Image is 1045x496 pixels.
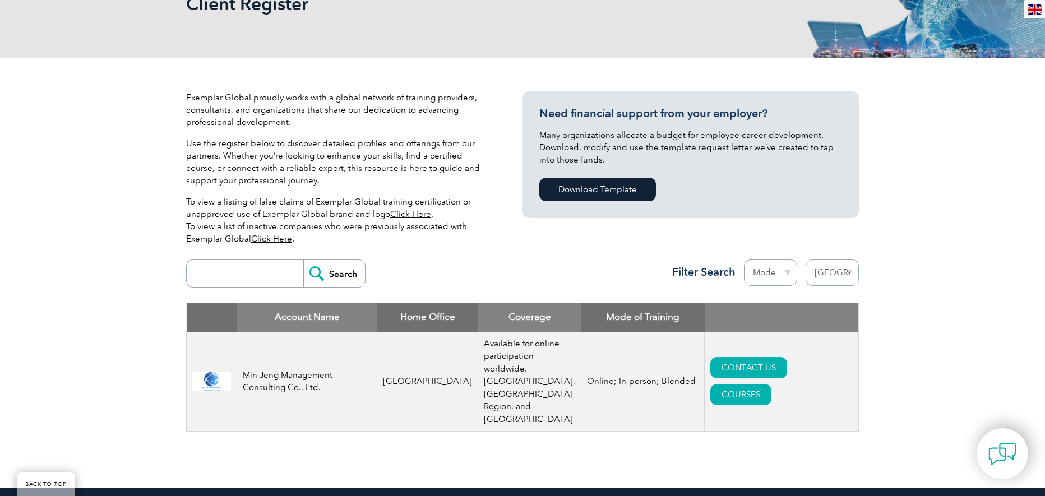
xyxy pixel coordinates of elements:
a: Download Template [539,178,656,201]
td: Available for online participation worldwide. [GEOGRAPHIC_DATA], [GEOGRAPHIC_DATA] Region, and [G... [478,332,581,432]
th: Account Name: activate to sort column descending [237,303,377,332]
p: Many organizations allocate a budget for employee career development. Download, modify and use th... [539,129,842,166]
img: en [1028,4,1042,15]
p: To view a listing of false claims of Exemplar Global training certification or unapproved use of ... [186,196,489,245]
a: COURSES [710,384,771,405]
th: Home Office: activate to sort column ascending [377,303,478,332]
p: Use the register below to discover detailed profiles and offerings from our partners. Whether you... [186,137,489,187]
td: [GEOGRAPHIC_DATA] [377,332,478,432]
td: Online; In-person; Blended [581,332,705,432]
p: Exemplar Global proudly works with a global network of training providers, consultants, and organ... [186,91,489,128]
h3: Filter Search [665,265,736,279]
img: contact-chat.png [988,440,1016,468]
th: : activate to sort column ascending [705,303,859,332]
a: CONTACT US [710,357,787,378]
td: Min Jeng Management Consulting Co., Ltd. [237,332,377,432]
a: Click Here [251,234,292,244]
h3: Need financial support from your employer? [539,106,842,120]
a: BACK TO TOP [17,472,75,496]
th: Mode of Training: activate to sort column ascending [581,303,705,332]
input: Search [303,260,365,287]
a: Click Here [390,209,431,219]
img: 46c31f76-1704-f011-bae3-00224896f61f-logo.png [192,372,231,391]
th: Coverage: activate to sort column ascending [478,303,581,332]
